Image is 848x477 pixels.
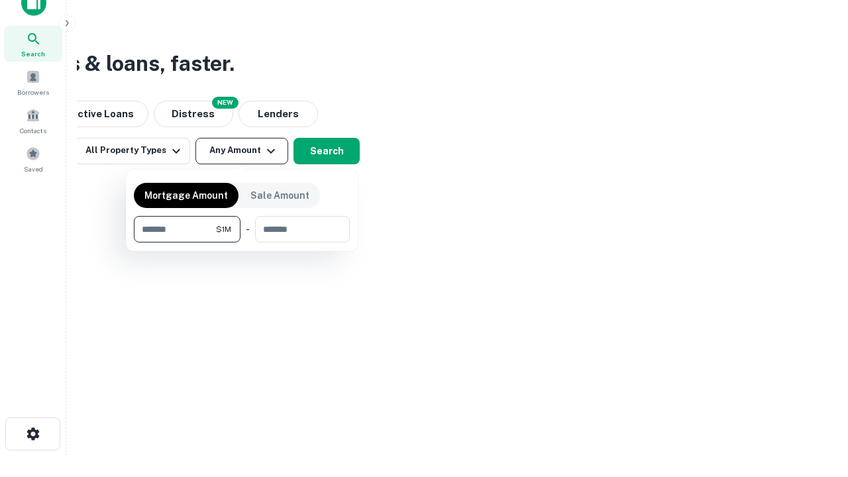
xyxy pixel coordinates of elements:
[782,371,848,435] iframe: Chat Widget
[216,223,231,235] span: $1M
[144,188,228,203] p: Mortgage Amount
[246,216,250,242] div: -
[250,188,309,203] p: Sale Amount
